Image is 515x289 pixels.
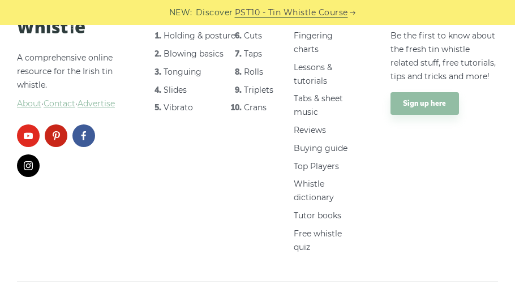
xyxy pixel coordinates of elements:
[390,29,498,83] p: Be the first to know about the fresh tin whistle related stuff, free tutorials, tips and tricks a...
[244,31,262,41] a: Cuts
[244,49,262,59] a: Taps
[294,161,339,171] a: Top Players
[72,124,95,147] a: facebook
[164,67,201,77] a: Tonguing
[164,31,235,41] a: Holding & posture
[45,124,67,147] a: pinterest
[244,67,263,77] a: Rolls
[17,124,40,147] a: youtube
[294,62,332,86] a: Lessons & tutorials
[78,98,115,109] span: Advertise
[17,51,125,111] p: A comprehensive online resource for the Irish tin whistle.
[294,125,326,135] a: Reviews
[17,98,41,109] a: About
[196,6,233,19] span: Discover
[294,93,343,117] a: Tabs & sheet music
[244,85,273,95] a: Triplets
[244,102,267,113] a: Crans
[164,49,224,59] a: Blowing basics
[294,31,333,54] a: Fingering charts
[294,179,334,202] a: Whistle dictionary
[235,6,348,19] a: PST10 - Tin Whistle Course
[169,6,192,19] span: NEW:
[44,98,115,109] a: Contact·Advertise
[17,154,40,177] a: instagram
[17,97,125,111] span: ·
[294,143,347,153] a: Buying guide
[164,102,193,113] a: Vibrato
[294,228,342,252] a: Free whistle quiz
[390,92,459,115] a: Sign up here
[294,210,341,221] a: Tutor books
[44,98,75,109] span: Contact
[164,85,187,95] a: Slides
